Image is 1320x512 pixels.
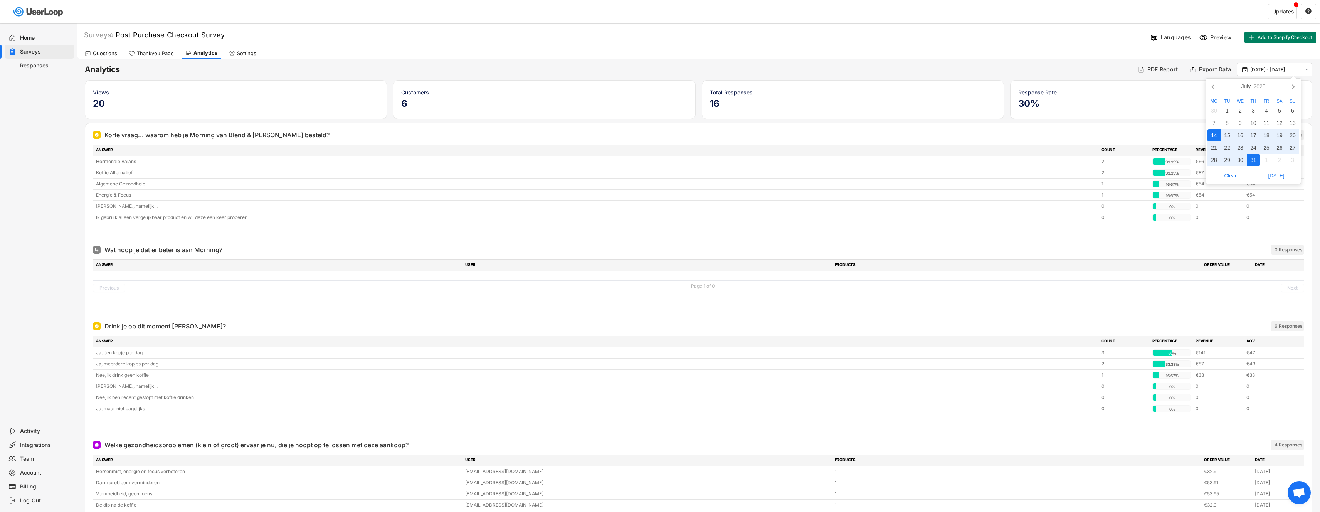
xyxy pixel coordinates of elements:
[1154,372,1190,379] div: 16.67%
[465,502,830,509] div: [EMAIL_ADDRESS][DOMAIN_NAME]
[116,31,225,39] font: Post Purchase Checkout Survey
[96,169,1097,176] div: Koffie Alternatief
[1154,383,1190,390] div: 0%
[20,483,71,490] div: Billing
[1246,405,1293,412] div: 0
[1221,99,1234,103] div: Tu
[1196,360,1242,367] div: €87
[94,443,99,447] img: Open Ended
[1154,214,1190,221] div: 0%
[96,180,1097,187] div: Algemene Gezondheid
[20,469,71,477] div: Account
[1101,405,1148,412] div: 0
[1234,141,1247,154] div: 23
[1101,372,1148,379] div: 1
[1273,141,1286,154] div: 26
[1101,394,1148,401] div: 0
[96,349,1097,356] div: Ja, één kopje per dag
[1152,147,1191,154] div: PERCENTAGE
[1221,117,1234,129] div: 8
[104,130,330,140] div: Korte vraag... waarom heb je Morning van Blend & [PERSON_NAME] besteld?
[1101,192,1148,199] div: 1
[835,262,1199,269] div: PRODUCTS
[1147,66,1178,73] div: PDF Report
[1275,247,1302,253] div: 0 Responses
[237,50,256,57] div: Settings
[1207,104,1221,117] div: 30
[12,4,66,20] img: userloop-logo-01.svg
[1154,192,1190,199] div: 16.67%
[1207,99,1221,103] div: Mo
[1255,457,1301,464] div: DATE
[96,394,1097,401] div: Nee, ik ben recent gestopt met koffie drinken
[1273,117,1286,129] div: 12
[1246,394,1293,401] div: 0
[96,192,1097,199] div: Energie & Focus
[1196,383,1242,390] div: 0
[96,203,1097,210] div: [PERSON_NAME], namelijk...
[1286,141,1299,154] div: 27
[1154,158,1190,165] div: 33.33%
[1154,350,1190,357] div: 50%
[96,214,1097,221] div: Ik gebruik al een vergelijkbaar product en wil deze een keer proberen
[691,284,715,288] div: Page 1 of 0
[1260,129,1273,141] div: 18
[1207,141,1221,154] div: 21
[710,88,996,96] div: Total Responses
[1288,481,1311,504] a: Open chat
[1234,99,1247,103] div: We
[1247,117,1260,129] div: 10
[1244,32,1316,43] button: Add to Shopify Checkout
[465,457,830,464] div: USER
[1207,117,1221,129] div: 7
[1210,34,1233,41] div: Preview
[1018,88,1304,96] div: Response Rate
[1303,66,1310,73] button: 
[1258,35,1312,40] span: Add to Shopify Checkout
[96,405,1097,412] div: Ja, maar niet dagelijks
[1260,99,1273,103] div: Fr
[94,248,99,252] img: Open Ended
[104,440,409,450] div: Welke gezondheidsproblemen (klein of groot) ervaar je nu, die je hoopt op te lossen met deze aank...
[1273,154,1286,166] div: 2
[1275,323,1302,329] div: 6 Responses
[1272,9,1294,14] div: Updates
[1242,66,1248,73] text: 
[1101,203,1148,210] div: 0
[1241,66,1248,73] button: 
[1221,154,1234,166] div: 29
[1286,99,1299,103] div: Su
[94,133,99,137] img: Single Select
[1101,360,1148,367] div: 2
[1196,394,1242,401] div: 0
[1286,117,1299,129] div: 13
[1253,170,1299,182] button: [DATE]
[1260,117,1273,129] div: 11
[710,98,996,109] h5: 16
[20,48,71,56] div: Surveys
[96,479,461,486] div: Darm probleem verminderen
[96,158,1097,165] div: Hormonale Balans
[93,88,379,96] div: Views
[1196,158,1242,165] div: €66
[1246,372,1293,379] div: €33
[1196,338,1242,345] div: REVENUE
[1154,181,1190,188] div: 16.67%
[1260,154,1273,166] div: 1
[401,88,687,96] div: Customers
[94,324,99,328] img: Single Select
[1101,158,1148,165] div: 2
[93,98,379,109] h5: 20
[1247,104,1260,117] div: 3
[96,468,461,475] div: Hersenmist, energie en focus verbeteren
[20,441,71,449] div: Integrations
[1196,349,1242,356] div: €141
[1273,129,1286,141] div: 19
[1196,180,1242,187] div: €54
[1256,170,1297,182] span: [DATE]
[1204,502,1250,509] div: €32.9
